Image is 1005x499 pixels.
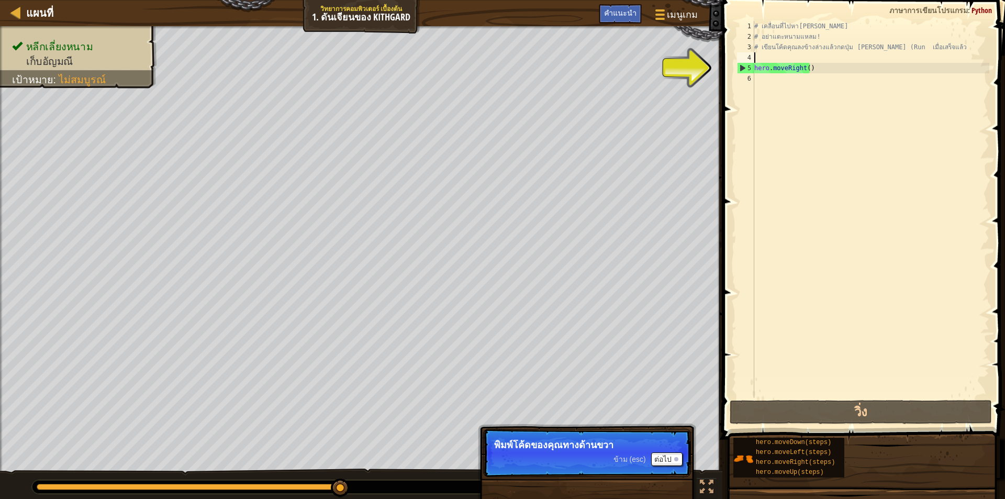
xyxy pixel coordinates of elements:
span: Python [971,5,992,15]
span: คำแนะนำ [604,8,636,18]
div: 2 [737,31,754,42]
span: hero.moveLeft(steps) [756,449,831,456]
button: สลับเป็นเต็มจอ [696,478,717,499]
div: 3 [737,42,754,52]
div: 5 [738,63,754,73]
div: 1 [737,21,754,31]
li: หลีกเลี่ยงหนาม [12,39,146,54]
img: portrait.png [733,449,753,469]
button: วิ่ง [730,400,992,424]
span: ภาษาการเขียนโปรแกรม [889,5,968,15]
span: hero.moveRight(steps) [756,459,835,466]
span: ไม่สมบูรณ์ [59,74,106,85]
div: 6 [737,73,754,84]
span: ข้าม (esc) [613,455,646,463]
a: แผนที่ [21,6,53,20]
p: พิมพ์โค้ดของคุณทางด้านขวา [494,440,680,450]
button: ต่อไป [651,452,683,466]
span: hero.moveUp(steps) [756,469,824,476]
span: แผนที่ [26,6,53,20]
div: 4 [737,52,754,63]
span: hero.moveDown(steps) [756,439,831,446]
button: เมนูเกม [647,4,704,29]
span: เมนูเกม [667,8,698,21]
span: เป้าหมาย [12,74,53,85]
span: เก็บอัญมณี [26,56,73,67]
span: : [968,5,971,15]
li: เก็บอัญมณี [12,54,146,69]
span: : [53,74,59,85]
span: หลีกเลี่ยงหนาม [26,41,93,52]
